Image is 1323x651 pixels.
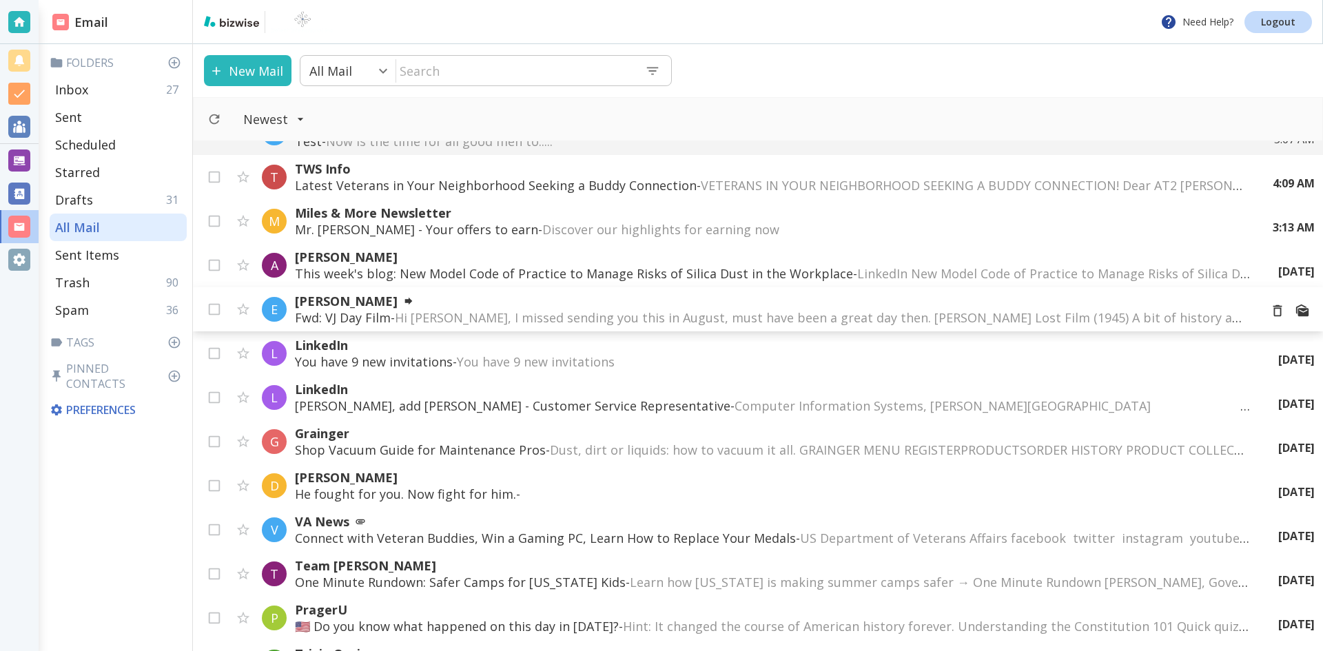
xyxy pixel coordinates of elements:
[295,133,1247,149] p: Test -
[1244,11,1312,33] a: Logout
[295,353,1251,370] p: You have 9 new invitations -
[270,566,278,582] p: T
[271,610,278,626] p: P
[52,14,69,30] img: DashboardSidebarEmail.svg
[166,302,184,318] p: 36
[55,81,88,98] p: Inbox
[295,309,1249,326] p: Fwd: VJ Day Film -
[55,274,90,291] p: Trash
[1265,298,1290,323] button: Move to Trash
[295,265,1251,282] p: This week's blog: New Model Code of Practice to Manage Risks of Silica Dust in the Workplace -
[50,186,187,214] div: Drafts31
[1278,528,1315,544] p: [DATE]
[1278,352,1315,367] p: [DATE]
[50,131,187,158] div: Scheduled
[55,109,82,125] p: Sent
[50,269,187,296] div: Trash90
[271,301,278,318] p: E
[269,213,280,229] p: M
[295,557,1251,574] p: Team [PERSON_NAME]
[271,389,278,406] p: L
[295,249,1251,265] p: [PERSON_NAME]
[50,402,184,417] p: Preferences
[295,469,1251,486] p: [PERSON_NAME]
[295,486,1251,502] p: He fought for you. Now fight for him. -
[295,601,1251,618] p: PragerU
[202,107,227,132] button: Refresh
[47,397,187,423] div: Preferences
[50,214,187,241] div: All Mail
[55,136,116,153] p: Scheduled
[271,521,278,538] p: V
[295,397,1251,414] p: [PERSON_NAME], add [PERSON_NAME] - Customer Service Representative -
[166,192,184,207] p: 31
[204,16,259,27] img: bizwise
[309,63,352,79] p: All Mail
[1278,484,1315,499] p: [DATE]
[1278,617,1315,632] p: [DATE]
[271,345,278,362] p: L
[295,425,1251,442] p: Grainger
[55,164,100,180] p: Starred
[295,574,1251,590] p: One Minute Rundown: Safer Camps for [US_STATE] Kids -
[1261,17,1295,27] p: Logout
[55,247,119,263] p: Sent Items
[1278,264,1315,279] p: [DATE]
[50,335,187,350] p: Tags
[295,513,1251,530] p: VA News
[396,56,634,85] input: Search
[295,618,1251,634] p: 🇺🇸 Do you know what happened on this day in [DATE]? -
[295,205,1245,221] p: Miles & More Newsletter
[295,442,1251,458] p: Shop Vacuum Guide for Maintenance Pros -
[50,241,187,269] div: Sent Items
[204,55,291,86] button: New Mail
[270,169,278,185] p: T
[1273,220,1315,235] p: 3:13 AM
[50,55,187,70] p: Folders
[520,486,865,502] span: ‌ ‌ ‌ ‌ ‌ ‌ ‌ ‌ ‌ ‌ ‌ ‌ ‌ ‌ ‌ ‌ ‌ ‌ ‌ ‌ ‌ ‌ ‌ ‌ ‌ ‌ ‌ ‌ ‌ ‌ ‌ ‌ ‌ ‌ ‌ ‌ ‌ ‌ ‌ ‌ ‌ ‌ ‌ ‌ ‌ ‌ ‌ ‌ ‌...
[1278,396,1315,411] p: [DATE]
[295,177,1245,194] p: Latest Veterans in Your Neighborhood Seeking a Buddy Connection -
[1290,298,1315,323] button: Mark as Read
[50,103,187,131] div: Sent
[1160,14,1233,30] p: Need Help?
[457,353,914,370] span: You have 9 new invitations ͏ ͏ ͏ ͏ ͏ ͏ ͏ ͏ ͏ ͏ ͏ ͏ ͏ ͏ ͏ ͏ ͏ ͏ ͏ ͏ ͏ ͏ ͏ ͏ ͏ ͏ ͏ ͏ ͏ ͏ ͏ ͏ ͏ ͏ ͏ ...
[295,530,1251,546] p: Connect with Veteran Buddies, Win a Gaming PC, Learn How to Replace Your Medals -
[1278,572,1315,588] p: [DATE]
[270,477,279,494] p: D
[295,161,1245,177] p: TWS Info
[229,104,318,134] button: Filter
[270,433,279,450] p: G
[326,133,553,149] span: Now is the time for all good men to.....
[1273,176,1315,191] p: 4:09 AM
[50,76,187,103] div: Inbox27
[295,293,1249,309] p: [PERSON_NAME]
[1278,440,1315,455] p: [DATE]
[271,11,334,33] img: BioTech International
[295,221,1245,238] p: Mr. [PERSON_NAME] - Your offers to earn -
[55,219,100,236] p: All Mail
[166,82,184,97] p: 27
[271,257,278,273] p: A
[542,221,1058,238] span: Discover our highlights for earning now ‌ ‌ ‌ ‌ ‌ ‌ ‌ ‌ ‌ ‌ ‌ ‌ ‌ ‌ ‌ ‌ ‌ ‌ ‌ ‌ ‌ ‌ ‌ ‌ ‌ ‌ ‌ ‌ ‌...
[55,302,89,318] p: Spam
[50,296,187,324] div: Spam36
[295,381,1251,397] p: LinkedIn
[52,13,108,32] h2: Email
[50,361,187,391] p: Pinned Contacts
[55,192,93,208] p: Drafts
[295,337,1251,353] p: LinkedIn
[166,275,184,290] p: 90
[50,158,187,186] div: Starred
